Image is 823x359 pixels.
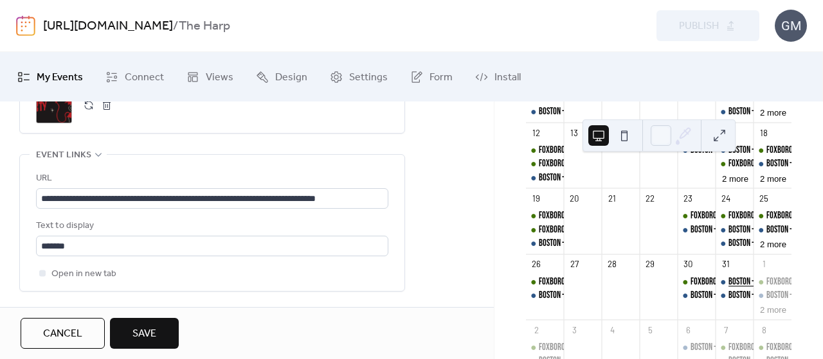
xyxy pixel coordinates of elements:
div: 8 [758,324,770,336]
div: BOSTON - LINE DANCING [678,341,716,354]
b: The Harp [179,14,230,39]
a: Install [466,57,530,96]
button: 2 more [755,105,791,118]
button: 2 more [755,237,791,250]
a: Settings [320,57,397,96]
div: BOSTON - DJ DAVE [716,223,754,236]
div: 25 [758,193,770,205]
div: BOSTON - RADIO STRANGER [728,276,803,288]
span: My Events [37,67,83,87]
span: Event links [36,148,91,163]
div: FOXBORO - SUNDAY BRUNCH [526,144,564,157]
div: ; [36,87,72,123]
div: 19 [530,193,542,205]
div: 26 [530,259,542,270]
span: Views [206,67,233,87]
div: 28 [606,259,618,270]
div: FOXBORO - PATS VS SAINTS GAME WATCH + GIVEAWAYS [539,157,689,170]
div: 7 [720,324,732,336]
div: 6 [682,324,694,336]
div: 13 [568,127,580,139]
div: 20 [568,193,580,205]
button: 2 more [755,302,791,315]
a: Connect [96,57,174,96]
div: GM [775,10,807,42]
div: 22 [644,193,656,205]
a: Design [246,57,317,96]
div: 5 [644,324,656,336]
div: 1 [758,259,770,270]
span: Open in new tab [51,267,116,282]
div: FOXBORO - NFL SUNDAYS [539,341,607,354]
div: FOXBORO - PATS VS TITANS GAME WATCH + GIVEAWAYS [539,223,688,236]
span: Save [132,326,156,342]
div: FOXBORO - PATS VS SAINTS GAME WATCH + GIVEAWAYS [526,157,564,170]
span: Install [494,67,521,87]
span: Design [275,67,307,87]
div: FOXBORO - COLLEGE FOOTBALL SATURDAYS [754,276,791,288]
div: BOSTON - COLLEGE FOOTBALL SATURDAYS [754,157,791,170]
div: 30 [682,259,694,270]
div: BOSTON - NFL SUNDAYS [539,171,602,184]
div: FOXBORO - Acoustic Live Fridays ft. Jake Frezza [716,341,754,354]
div: 31 [720,259,732,270]
div: URL [36,171,386,186]
div: FOXBORO - [DATE] BRUNCH [539,144,613,157]
button: Cancel [21,318,105,349]
div: FOXBORO - SPORTS TRIVIA THURSDAYS [691,276,797,288]
div: BOSTON - NFL SUNDAYS [539,105,602,118]
div: 3 [568,324,580,336]
a: [URL][DOMAIN_NAME] [43,14,173,39]
button: Save [110,318,179,349]
span: Form [430,67,453,87]
a: Form [401,57,462,96]
span: Settings [349,67,388,87]
div: FOXBORO - COLLEGE FOOTBALL SATURDAYS [754,144,791,157]
div: BOSTON - NFL SUNDAYS [526,105,564,118]
div: FOXBORO - NFL SUNDAYS [526,276,564,288]
button: 2 more [717,171,754,184]
div: BOSTON - LINE DANCING [678,289,716,302]
div: BOSTON - RADIO STRANGER [716,276,754,288]
div: BOSTON - LINE DANCING [691,289,756,302]
div: BOSTON - Block Party Bar Crawl [716,105,754,118]
a: Views [177,57,243,96]
div: 27 [568,259,580,270]
div: 21 [606,193,618,205]
span: Cancel [43,326,82,342]
div: FOXBORO - SUNDAY BRUNCH [526,209,564,222]
div: FOXBORO - SPORTS TRIVIA THURSDAYS [678,276,716,288]
div: FOXBORO - [DATE] BRUNCH [539,209,613,222]
div: BOSTON - NFL SUNDAYS [526,237,564,250]
div: BOSTON - Block Party Bar Crawl [716,289,754,302]
div: FOXBORO - COLLEGE FOOTBALL SATURDAYS [754,209,791,222]
div: BOSTON - LINE DANCING [678,223,716,236]
a: My Events [8,57,93,96]
div: BOSTON - LINE DANCING [691,223,756,236]
div: FOXBORO - PATS VS TITANS GAME WATCH + GIVEAWAYS [526,223,564,236]
div: BOSTON - Block Party Bar Crawl [716,237,754,250]
img: logo [16,15,35,36]
span: Connect [125,67,164,87]
div: 23 [682,193,694,205]
div: BOSTON - NFL SUNDAYS [539,237,602,250]
div: FOXBORO - SPORTS TRIVIA THURSDAYS [678,209,716,222]
div: FOXBORO - COLLEGE FOOTBALL SATURDAYS [754,341,791,354]
div: Text to display [36,218,386,234]
div: FOXBORO - Acoustic Live Fridays ft. Ryan McHugh [716,209,754,222]
div: FOXBORO - SPORTS TRIVIA THURSDAYS [691,209,797,222]
div: BOSTON - LINE DANCING [691,341,756,354]
div: BOSTON - COLLEGE FOOTBALL SATURDAYS [754,289,791,302]
div: 4 [606,324,618,336]
span: Categories [36,306,89,321]
button: 2 more [755,171,791,184]
div: 29 [644,259,656,270]
div: FOXBORO - NFL SUNDAYS [539,276,607,288]
div: 12 [530,127,542,139]
div: 18 [758,127,770,139]
div: BOSTON - COLLEGE FOOTBALL SATURDAYS [754,223,791,236]
div: BOSTON - DJ [PERSON_NAME] [728,223,809,236]
div: BOSTON - NFL SUNDAYS [526,289,564,302]
div: 24 [720,193,732,205]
